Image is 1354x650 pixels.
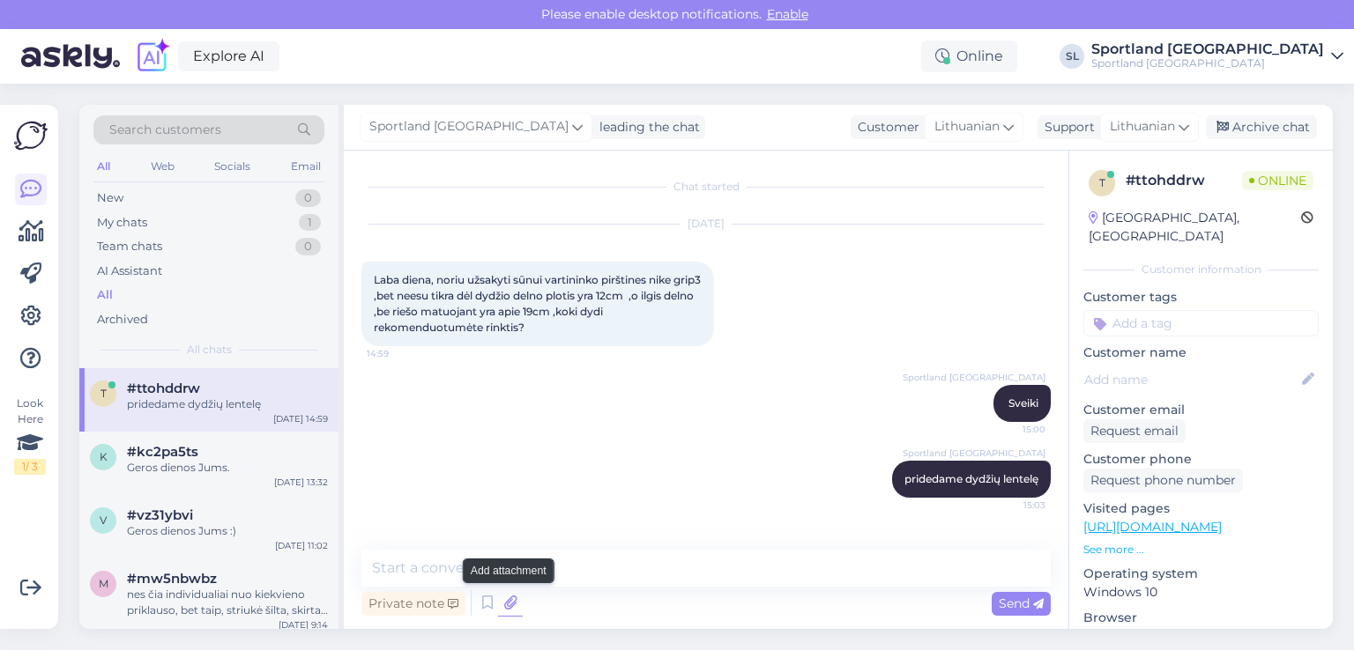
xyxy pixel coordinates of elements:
div: pridedame dydžių lentelę [127,396,328,412]
span: pridedame dydžių lentelę [904,472,1038,485]
div: Request email [1083,419,1186,443]
span: 15:00 [979,423,1045,436]
span: Sportland [GEOGRAPHIC_DATA] [903,447,1045,460]
p: Windows 10 [1083,583,1319,602]
input: Add a tag [1083,310,1319,336]
div: Sportland [GEOGRAPHIC_DATA] [1091,56,1324,70]
p: Customer tags [1083,288,1319,307]
a: Explore AI [178,41,279,71]
div: [DATE] 11:02 [275,539,328,552]
span: Search customers [109,121,221,139]
span: All chats [187,342,232,358]
span: 14:59 [367,347,433,360]
p: Customer name [1083,343,1319,362]
div: Customer [851,118,919,137]
span: v [100,513,107,527]
a: [URL][DOMAIN_NAME] [1083,519,1222,535]
div: [DATE] [361,216,1051,232]
span: k [100,450,108,463]
div: SL [1060,44,1084,69]
div: 1 / 3 [14,459,46,475]
span: Laba diena, noriu užsakyti sūnui vartininko pirštines nike grip3 ,bet neesu tikra dėl dydžio deln... [374,273,703,334]
p: Customer phone [1083,450,1319,469]
p: Customer email [1083,401,1319,419]
span: Lithuanian [934,117,1000,137]
div: Geros dienos Jums :) [127,523,328,539]
div: Request phone number [1083,469,1243,492]
span: t [1099,176,1105,189]
div: Email [287,155,324,178]
span: Lithuanian [1110,117,1175,137]
div: Online [921,41,1017,72]
span: 15:03 [979,499,1045,512]
p: Visited pages [1083,499,1319,518]
span: Sportland [GEOGRAPHIC_DATA] [903,371,1045,384]
p: See more ... [1083,542,1319,558]
span: Send [999,595,1044,611]
p: Operating system [1083,565,1319,583]
span: #kc2pa5ts [127,444,198,460]
small: Add attachment [471,563,547,579]
a: Sportland [GEOGRAPHIC_DATA]Sportland [GEOGRAPHIC_DATA] [1091,42,1343,70]
div: 0 [295,238,321,255]
p: Browser [1083,609,1319,627]
div: nes čia individualiai nuo kiekvieno priklauso, bet taip, striukė šilta, skirta žiemai. :) [127,587,328,618]
div: [DATE] 14:59 [273,412,328,425]
input: Add name [1084,370,1298,389]
span: Sportland [GEOGRAPHIC_DATA] [369,117,569,137]
div: Sportland [GEOGRAPHIC_DATA] [1091,42,1324,56]
div: [DATE] 13:32 [274,476,328,489]
span: m [99,577,108,590]
span: Online [1242,171,1313,190]
div: New [97,189,123,207]
span: t [100,387,107,400]
div: AI Assistant [97,262,162,280]
div: Web [147,155,178,178]
div: Socials [211,155,254,178]
span: #mw5nbwbz [127,571,217,587]
div: All [93,155,114,178]
div: Support [1038,118,1095,137]
div: All [97,286,113,304]
div: Private note [361,592,465,616]
div: Chat started [361,179,1051,195]
div: My chats [97,214,147,232]
div: 1 [299,214,321,232]
div: Archived [97,311,148,329]
div: leading the chat [592,118,700,137]
div: Look Here [14,395,46,475]
div: [GEOGRAPHIC_DATA], [GEOGRAPHIC_DATA] [1089,209,1301,246]
img: Askly Logo [14,119,48,152]
p: Chrome [TECHNICAL_ID] [1083,627,1319,646]
span: Sveiki [1008,396,1038,410]
span: #ttohddrw [127,380,200,396]
div: Customer information [1083,262,1319,277]
div: 0 [295,189,321,207]
div: # ttohddrw [1126,170,1242,191]
span: #vz31ybvi [127,507,193,523]
img: explore-ai [134,38,171,75]
div: Archive chat [1206,115,1317,139]
span: Enable [762,6,814,22]
div: Team chats [97,238,162,255]
div: [DATE] 9:14 [279,618,328,632]
div: Geros dienos Jums. [127,460,328,476]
